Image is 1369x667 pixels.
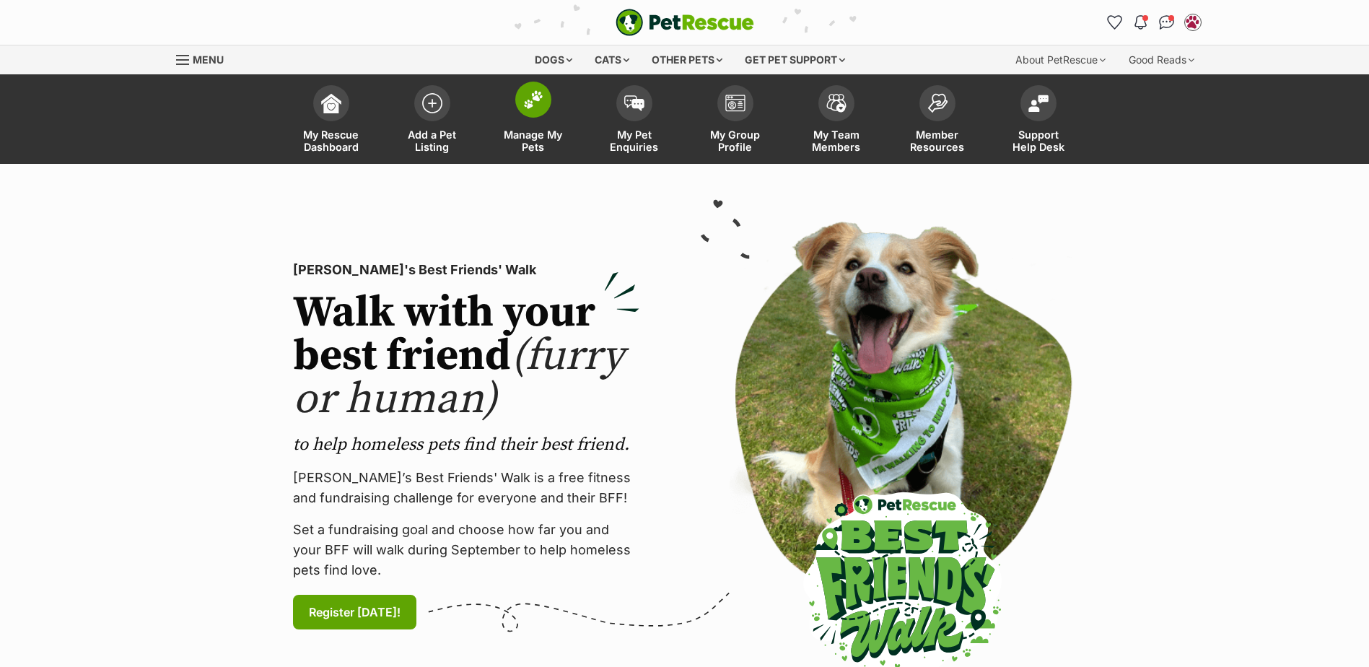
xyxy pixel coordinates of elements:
[293,292,639,422] h2: Walk with your best friend
[616,9,754,36] img: logo-e224e6f780fb5917bec1dbf3a21bbac754714ae5b6737aabdf751b685950b380.svg
[1006,128,1071,153] span: Support Help Desk
[905,128,970,153] span: Member Resources
[1028,95,1049,112] img: help-desk-icon-fdf02630f3aa405de69fd3d07c3f3aa587a6932b1a1747fa1d2bba05be0121f9.svg
[642,45,732,74] div: Other pets
[1129,11,1153,34] button: Notifications
[584,78,685,164] a: My Pet Enquiries
[382,78,483,164] a: Add a Pet Listing
[1119,45,1204,74] div: Good Reads
[422,93,442,113] img: add-pet-listing-icon-0afa8454b4691262ce3f59096e99ab1cd57d4a30225e0717b998d2c9b9846f56.svg
[483,78,584,164] a: Manage My Pets
[735,45,855,74] div: Get pet support
[321,93,341,113] img: dashboard-icon-eb2f2d2d3e046f16d808141f083e7271f6b2e854fb5c12c21221c1fb7104beca.svg
[1186,15,1200,30] img: Ballarat Animal Shelter profile pic
[1103,11,1204,34] ul: Account quick links
[176,45,234,71] a: Menu
[1103,11,1127,34] a: Favourites
[826,94,847,113] img: team-members-icon-5396bd8760b3fe7c0b43da4ab00e1e3bb1a5d9ba89233759b79545d2d3fc5d0d.svg
[1005,45,1116,74] div: About PetRescue
[309,603,401,621] span: Register [DATE]!
[281,78,382,164] a: My Rescue Dashboard
[501,128,566,153] span: Manage My Pets
[1159,15,1174,30] img: chat-41dd97257d64d25036548639549fe6c8038ab92f7586957e7f3b1b290dea8141.svg
[525,45,582,74] div: Dogs
[293,595,416,629] a: Register [DATE]!
[703,128,768,153] span: My Group Profile
[293,329,624,427] span: (furry or human)
[293,260,639,280] p: [PERSON_NAME]'s Best Friends' Walk
[1181,11,1204,34] button: My account
[725,95,745,112] img: group-profile-icon-3fa3cf56718a62981997c0bc7e787c4b2cf8bcc04b72c1350f741eb67cf2f40e.svg
[585,45,639,74] div: Cats
[927,93,948,113] img: member-resources-icon-8e73f808a243e03378d46382f2149f9095a855e16c252ad45f914b54edf8863c.svg
[293,468,639,508] p: [PERSON_NAME]’s Best Friends' Walk is a free fitness and fundraising challenge for everyone and t...
[804,128,869,153] span: My Team Members
[299,128,364,153] span: My Rescue Dashboard
[887,78,988,164] a: Member Resources
[988,78,1089,164] a: Support Help Desk
[523,90,543,109] img: manage-my-pets-icon-02211641906a0b7f246fdf0571729dbe1e7629f14944591b6c1af311fb30b64b.svg
[786,78,887,164] a: My Team Members
[193,53,224,66] span: Menu
[616,9,754,36] a: PetRescue
[685,78,786,164] a: My Group Profile
[602,128,667,153] span: My Pet Enquiries
[1155,11,1178,34] a: Conversations
[1134,15,1146,30] img: notifications-46538b983faf8c2785f20acdc204bb7945ddae34d4c08c2a6579f10ce5e182be.svg
[293,433,639,456] p: to help homeless pets find their best friend.
[400,128,465,153] span: Add a Pet Listing
[624,95,644,111] img: pet-enquiries-icon-7e3ad2cf08bfb03b45e93fb7055b45f3efa6380592205ae92323e6603595dc1f.svg
[293,520,639,580] p: Set a fundraising goal and choose how far you and your BFF will walk during September to help hom...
